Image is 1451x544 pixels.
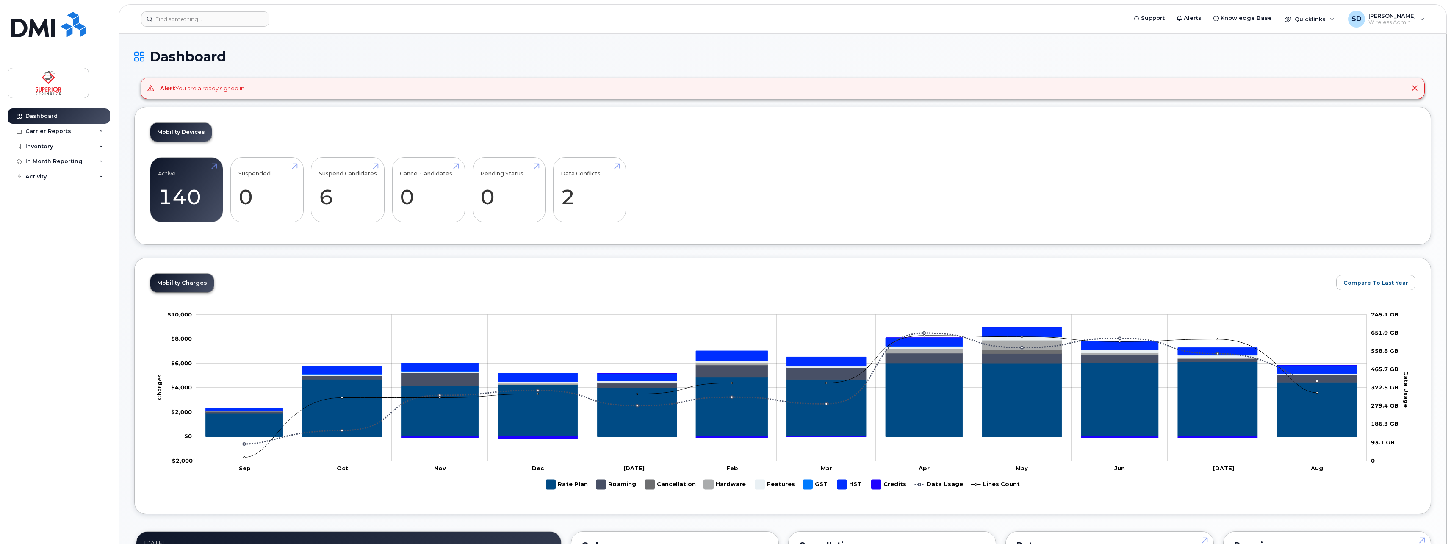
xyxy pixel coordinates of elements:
[171,335,192,342] tspan: $8,000
[918,464,930,471] tspan: Apr
[171,384,192,391] g: $0
[169,457,193,464] g: $0
[1371,402,1398,409] tspan: 279.4 GB
[1403,371,1409,407] tspan: Data Usage
[206,353,1357,413] g: Roaming
[1371,384,1398,391] tspan: 372.5 GB
[1371,329,1398,336] tspan: 651.9 GB
[134,49,1431,64] h1: Dashboard
[206,362,1357,436] g: Rate Plan
[1343,279,1408,287] span: Compare To Last Year
[156,374,163,400] tspan: Charges
[150,123,212,142] a: Mobility Devices
[872,476,906,493] g: Credits
[821,464,832,471] tspan: Mar
[239,464,251,471] tspan: Sep
[645,476,696,493] g: Cancellation
[319,162,377,218] a: Suspend Candidates 6
[337,464,348,471] tspan: Oct
[1213,464,1234,471] tspan: [DATE]
[1114,464,1125,471] tspan: Jun
[971,476,1020,493] g: Lines Count
[1371,457,1375,464] tspan: 0
[1336,275,1415,290] button: Compare To Last Year
[596,476,637,493] g: Roaming
[206,340,1357,411] g: Hardware
[546,476,1020,493] g: Legend
[160,84,246,92] div: You are already signed in.
[755,476,795,493] g: Features
[171,384,192,391] tspan: $4,000
[206,327,1357,411] g: HST
[546,476,588,493] g: Rate Plan
[1310,464,1323,471] tspan: Aug
[160,85,175,92] strong: Alert
[167,311,192,317] tspan: $10,000
[803,476,829,493] g: GST
[158,162,215,218] a: Active 140
[171,408,192,415] tspan: $2,000
[238,162,296,218] a: Suspended 0
[167,311,192,317] g: $0
[726,464,738,471] tspan: Feb
[434,464,446,471] tspan: Nov
[169,457,193,464] tspan: -$2,000
[206,336,1357,411] g: Features
[1371,311,1398,317] tspan: 745.1 GB
[171,408,192,415] g: $0
[561,162,618,218] a: Data Conflicts 2
[206,336,1357,411] g: GST
[915,476,963,493] g: Data Usage
[480,162,537,218] a: Pending Status 0
[837,476,863,493] g: HST
[532,464,544,471] tspan: Dec
[184,433,192,439] tspan: $0
[1016,464,1028,471] tspan: May
[1371,347,1398,354] tspan: 558.8 GB
[171,359,192,366] g: $0
[1371,420,1398,427] tspan: 186.3 GB
[1371,366,1398,372] tspan: 465.7 GB
[171,359,192,366] tspan: $6,000
[171,335,192,342] g: $0
[623,464,645,471] tspan: [DATE]
[1371,439,1395,445] tspan: 93.1 GB
[400,162,457,218] a: Cancel Candidates 0
[150,274,214,292] a: Mobility Charges
[704,476,747,493] g: Hardware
